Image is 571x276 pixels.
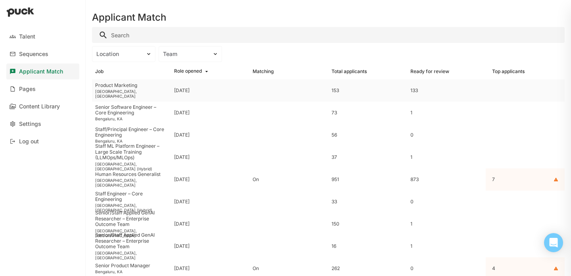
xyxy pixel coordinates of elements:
[331,177,404,182] div: 951
[331,221,404,227] div: 150
[331,243,404,249] div: 16
[492,69,525,74] div: Top applicants
[492,177,495,182] div: 7
[95,228,168,238] div: [GEOGRAPHIC_DATA], [GEOGRAPHIC_DATA]
[6,98,79,114] a: Content Library
[174,88,190,93] div: [DATE]
[174,68,202,75] div: Role opened
[331,154,404,160] div: 37
[410,154,483,160] div: 1
[174,154,190,160] div: [DATE]
[95,69,103,74] div: Job
[253,177,325,182] div: On
[253,69,274,74] div: Matching
[95,232,168,249] div: Senior/Staff Applied GenAI Researcher – Enterprise Outcome Team
[95,191,168,203] div: Staff Engineer – Core Engineering
[6,116,79,132] a: Settings
[6,64,79,79] a: Applicant Match
[19,86,36,93] div: Pages
[174,177,190,182] div: [DATE]
[410,110,483,116] div: 1
[331,199,404,205] div: 33
[19,51,48,58] div: Sequences
[174,110,190,116] div: [DATE]
[95,210,168,227] div: Senior/Staff Applied GenAI Researcher – Enterprise Outcome Team
[174,199,190,205] div: [DATE]
[19,33,35,40] div: Talent
[410,221,483,227] div: 1
[95,116,168,121] div: Bengaluru, KA
[92,13,166,22] h1: Applicant Match
[410,199,483,205] div: 0
[410,132,483,138] div: 0
[492,266,495,271] div: 4
[410,266,483,271] div: 0
[6,29,79,44] a: Talent
[19,68,63,75] div: Applicant Match
[95,127,168,138] div: Staff/Principal Engineer – Core Engineering
[174,243,190,249] div: [DATE]
[331,69,367,74] div: Total applicants
[95,143,168,160] div: Staff ML Platform Engineer – Large Scale Training (LLMOps/MLOps)
[95,162,168,171] div: [GEOGRAPHIC_DATA], [GEOGRAPHIC_DATA] (Hybrid)
[174,266,190,271] div: [DATE]
[95,172,168,177] div: Human Resources Generalist
[95,178,168,187] div: [GEOGRAPHIC_DATA], [GEOGRAPHIC_DATA]
[95,251,168,260] div: [GEOGRAPHIC_DATA], [GEOGRAPHIC_DATA]
[410,243,483,249] div: 1
[410,177,483,182] div: 873
[410,88,483,93] div: 133
[95,203,168,212] div: [GEOGRAPHIC_DATA], [GEOGRAPHIC_DATA] (Hybrid)
[253,266,325,271] div: On
[410,69,449,74] div: Ready for review
[174,221,190,227] div: [DATE]
[95,104,168,116] div: Senior Software Engineer – Core Engineering
[544,233,563,252] div: Open Intercom Messenger
[331,132,404,138] div: 56
[96,51,142,58] div: Location
[6,46,79,62] a: Sequences
[174,132,190,138] div: [DATE]
[331,88,404,93] div: 153
[19,138,39,145] div: Log out
[95,263,168,268] div: Senior Product Manager
[92,27,565,43] input: Search
[19,121,41,127] div: Settings
[331,266,404,271] div: 262
[19,103,60,110] div: Content Library
[95,269,168,274] div: Bengaluru, KA
[95,83,168,88] div: Product Marketing
[6,81,79,97] a: Pages
[95,89,168,98] div: [GEOGRAPHIC_DATA], [GEOGRAPHIC_DATA]
[331,110,404,116] div: 73
[163,51,208,58] div: Team
[95,139,168,143] div: Bengaluru, KA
